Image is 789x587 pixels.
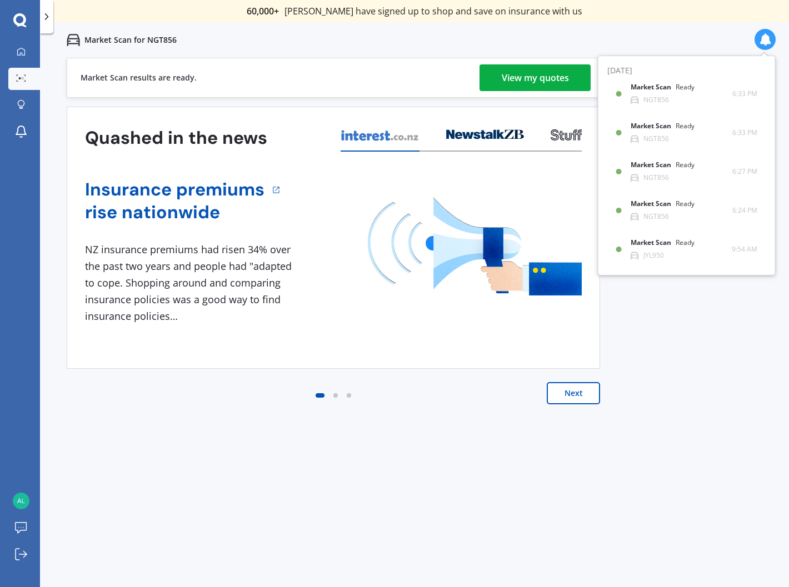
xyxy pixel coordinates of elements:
[631,161,676,169] b: Market Scan
[643,252,664,259] div: JYL950
[676,161,695,169] div: Ready
[607,65,766,77] div: [DATE]
[631,83,676,91] b: Market Scan
[676,239,695,247] div: Ready
[732,205,757,216] span: 6:24 PM
[547,382,600,404] button: Next
[676,200,695,208] div: Ready
[643,135,669,143] div: NGT856
[643,96,669,104] div: NGT856
[732,244,757,255] span: 9:54 AM
[368,197,582,295] img: media image
[85,127,267,149] h3: Quashed in the news
[67,33,80,47] img: car.f15378c7a67c060ca3f3.svg
[85,178,264,201] a: Insurance premiums
[732,127,757,138] span: 6:33 PM
[480,64,591,91] a: View my quotes
[631,122,676,130] b: Market Scan
[13,493,29,509] img: 8045764608da4194d2d3083680ac8c2c
[732,88,757,99] span: 6:33 PM
[502,64,569,91] div: View my quotes
[676,83,695,91] div: Ready
[85,242,296,324] div: NZ insurance premiums had risen 34% over the past two years and people had "adapted to cope. Shop...
[631,200,676,208] b: Market Scan
[643,213,669,220] div: NGT856
[643,174,669,182] div: NGT856
[84,34,177,46] p: Market Scan for NGT856
[732,166,757,177] span: 6:27 PM
[631,239,676,247] b: Market Scan
[676,122,695,130] div: Ready
[81,58,197,97] div: Market Scan results are ready.
[85,201,264,224] a: rise nationwide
